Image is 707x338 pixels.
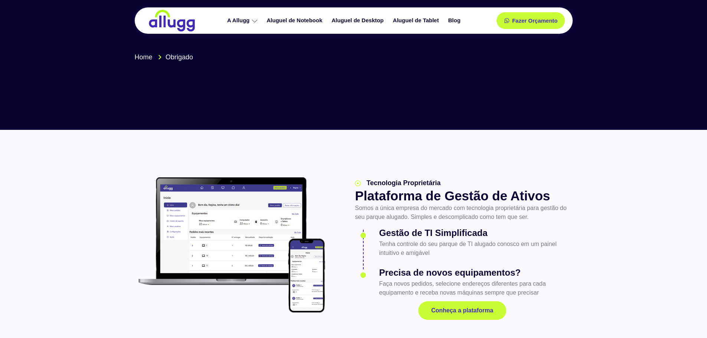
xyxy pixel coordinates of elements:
span: Obrigado [164,52,193,62]
a: A Allugg [223,14,263,27]
span: Fazer Orçamento [512,18,558,23]
img: locação de TI é Allugg [148,9,196,32]
span: Tecnologia Proprietária [364,178,441,188]
h2: Plataforma de Gestão de Ativos [355,188,569,204]
h3: Gestão de TI Simplificada [379,226,569,240]
span: Home [135,52,153,62]
a: Blog [444,14,466,27]
p: Tenha controle do seu parque de TI alugado conosco em um painel intuitivo e amigável [379,240,569,257]
a: Aluguel de Notebook [263,14,328,27]
a: Fazer Orçamento [497,12,565,29]
a: Aluguel de Tablet [389,14,445,27]
span: Conheça a plataforma [431,308,493,314]
a: Aluguel de Desktop [328,14,389,27]
h3: Precisa de novos equipamentos? [379,266,569,279]
img: plataforma allugg [135,174,329,316]
p: Somos a única empresa do mercado com tecnologia proprietária para gestão do seu parque alugado. S... [355,204,569,221]
p: Faça novos pedidos, selecione endereços diferentes para cada equipamento e receba novas máquinas ... [379,279,569,297]
a: Conheça a plataforma [418,301,506,320]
